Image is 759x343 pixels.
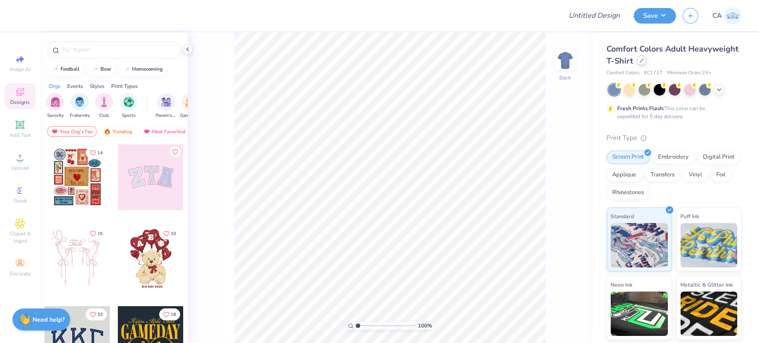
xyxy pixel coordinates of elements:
[124,97,134,107] img: Sports Image
[667,69,711,77] span: Minimum Order: 24 +
[132,67,163,72] div: homecoming
[634,8,676,24] button: Save
[610,291,668,336] img: Neon Ink
[11,164,29,171] span: Upload
[161,97,171,107] img: Parent's Weekend Image
[9,270,31,277] span: Decorate
[712,7,741,24] a: CA
[180,93,201,119] button: filter button
[120,93,137,119] button: filter button
[180,93,201,119] div: filter for Game Day
[156,93,176,119] div: filter for Parent's Weekend
[100,67,111,72] div: bear
[610,211,634,221] span: Standard
[606,44,739,66] span: Comfort Colors Adult Heavyweight T-Shirt
[10,66,31,73] span: Image AI
[52,67,59,72] img: trend_line.gif
[156,93,176,119] button: filter button
[418,322,432,330] span: 100 %
[100,126,137,137] div: Trending
[610,280,632,289] span: Neon Ink
[606,133,741,143] div: Print Type
[122,112,136,119] span: Sports
[47,112,64,119] span: Sorority
[724,7,741,24] img: Chollene Anne Aranda
[13,197,27,204] span: Greek
[9,132,31,139] span: Add Text
[683,168,708,182] div: Vinyl
[680,211,699,221] span: Puff Ink
[562,7,627,24] input: Untitled Design
[47,63,84,76] button: football
[645,168,680,182] div: Transfers
[87,63,115,76] button: bear
[617,105,664,112] strong: Fresh Prints Flash:
[171,312,176,317] span: 18
[652,151,695,164] div: Embroidery
[95,93,113,119] button: filter button
[86,227,107,239] button: Like
[97,151,103,155] span: 14
[86,147,107,159] button: Like
[123,67,130,72] img: trend_line.gif
[46,93,64,119] div: filter for Sorority
[559,74,571,82] div: Back
[610,223,668,267] img: Standard
[90,82,104,90] div: Styles
[556,52,574,69] img: Back
[60,67,80,72] div: football
[711,168,731,182] div: Foil
[170,147,181,157] button: Like
[120,93,137,119] div: filter for Sports
[156,112,176,119] span: Parent's Weekend
[111,82,138,90] div: Print Types
[712,11,722,21] span: CA
[70,112,90,119] span: Fraternity
[159,227,180,239] button: Like
[86,308,107,320] button: Like
[97,312,103,317] span: 33
[95,93,113,119] div: filter for Club
[10,99,30,106] span: Designs
[70,93,90,119] button: filter button
[49,82,60,90] div: Orgs
[171,231,176,236] span: 10
[680,291,738,336] img: Metallic & Glitter Ink
[606,151,650,164] div: Screen Print
[92,67,99,72] img: trend_line.gif
[680,223,738,267] img: Puff Ink
[47,126,97,137] div: Your Org's Fav
[67,82,83,90] div: Events
[644,69,663,77] span: # C1717
[97,231,103,236] span: 15
[606,186,650,199] div: Rhinestones
[61,45,175,54] input: Try "Alpha"
[51,128,58,135] img: most_fav.gif
[46,93,64,119] button: filter button
[606,69,639,77] span: Comfort Colors
[118,63,167,76] button: homecoming
[50,97,60,107] img: Sorority Image
[185,97,196,107] img: Game Day Image
[617,104,727,120] div: This color can be expedited for 5 day delivery.
[606,168,642,182] div: Applique
[99,112,109,119] span: Club
[180,112,201,119] span: Game Day
[70,93,90,119] div: filter for Fraternity
[32,315,64,324] strong: Need help?
[697,151,740,164] div: Digital Print
[680,280,733,289] span: Metallic & Glitter Ink
[99,97,109,107] img: Club Image
[104,128,111,135] img: trending.gif
[4,230,36,244] span: Clipart & logos
[159,308,180,320] button: Like
[143,128,150,135] img: most_fav.gif
[139,126,189,137] div: Most Favorited
[75,97,84,107] img: Fraternity Image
